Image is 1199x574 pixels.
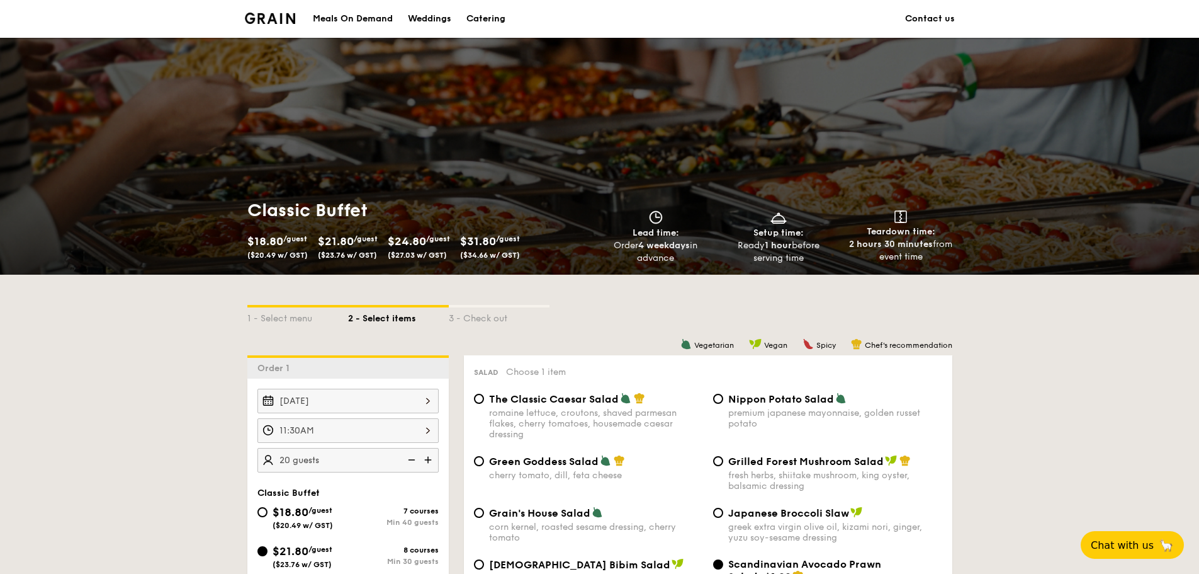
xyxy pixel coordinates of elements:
input: Nippon Potato Saladpremium japanese mayonnaise, golden russet potato [713,394,723,404]
span: /guest [426,234,450,243]
div: premium japanese mayonnaise, golden russet potato [728,408,942,429]
span: Spicy [816,341,836,350]
img: icon-clock.2db775ea.svg [646,210,665,224]
div: 1 - Select menu [247,307,348,325]
img: icon-vegetarian.fe4039eb.svg [600,455,611,466]
div: 2 - Select items [348,307,449,325]
span: 🦙 [1159,538,1174,553]
span: $31.80 [460,234,496,248]
input: $21.80/guest($23.76 w/ GST)8 coursesMin 30 guests [257,546,267,556]
img: icon-vegetarian.fe4039eb.svg [592,507,603,518]
input: Grain's House Saladcorn kernel, roasted sesame dressing, cherry tomato [474,508,484,518]
img: icon-vegan.f8ff3823.svg [850,507,863,518]
img: icon-vegetarian.fe4039eb.svg [835,393,847,404]
img: icon-chef-hat.a58ddaea.svg [614,455,625,466]
span: ($27.03 w/ GST) [388,251,447,260]
input: Event time [257,418,439,443]
span: /guest [283,234,307,243]
input: Event date [257,389,439,413]
input: [DEMOGRAPHIC_DATA] Bibim Saladfive-spice tofu, shiitake mushroom, korean beansprout, spinach [474,560,484,570]
strong: 2 hours 30 minutes [849,239,933,250]
span: $21.80 [273,544,308,558]
img: icon-dish.430c3a2e.svg [769,210,788,224]
span: /guest [308,506,332,515]
img: icon-vegetarian.fe4039eb.svg [680,338,692,350]
span: ($23.76 w/ GST) [318,251,377,260]
img: icon-chef-hat.a58ddaea.svg [634,393,645,404]
img: icon-add.58712e84.svg [420,448,439,472]
img: icon-vegan.f8ff3823.svg [749,338,762,350]
div: greek extra virgin olive oil, kizami nori, ginger, yuzu soy-sesame dressing [728,522,942,543]
span: Vegetarian [694,341,734,350]
span: Setup time: [753,227,804,238]
button: Chat with us🦙 [1081,531,1184,559]
input: Green Goddess Saladcherry tomato, dill, feta cheese [474,456,484,466]
span: $21.80 [318,234,354,248]
span: Grain's House Salad [489,507,590,519]
span: The Classic Caesar Salad [489,393,619,405]
h1: Classic Buffet [247,199,595,222]
span: ($34.66 w/ GST) [460,251,520,260]
span: $24.80 [388,234,426,248]
span: Japanese Broccoli Slaw [728,507,849,519]
input: Scandinavian Avocado Prawn Salad+$1.00[PERSON_NAME], [PERSON_NAME], [PERSON_NAME], red onion [713,560,723,570]
strong: 1 hour [765,240,792,251]
img: icon-vegan.f8ff3823.svg [672,558,684,570]
div: 8 courses [348,546,439,554]
span: Salad [474,368,498,377]
input: Number of guests [257,448,439,473]
span: $18.80 [273,505,308,519]
span: Green Goddess Salad [489,456,599,468]
span: Chat with us [1091,539,1154,551]
div: 3 - Check out [449,307,549,325]
div: romaine lettuce, croutons, shaved parmesan flakes, cherry tomatoes, housemade caesar dressing [489,408,703,440]
span: Grilled Forest Mushroom Salad [728,456,884,468]
input: Japanese Broccoli Slawgreek extra virgin olive oil, kizami nori, ginger, yuzu soy-sesame dressing [713,508,723,518]
span: /guest [496,234,520,243]
span: ($20.49 w/ GST) [273,521,333,530]
div: Min 40 guests [348,518,439,527]
span: Nippon Potato Salad [728,393,834,405]
a: Logotype [245,13,296,24]
strong: 4 weekdays [638,240,690,251]
span: Choose 1 item [506,367,566,377]
span: Classic Buffet [257,488,320,498]
div: Order in advance [600,239,712,265]
img: icon-vegan.f8ff3823.svg [885,455,898,466]
span: Teardown time: [867,226,935,237]
div: 7 courses [348,507,439,515]
img: icon-chef-hat.a58ddaea.svg [899,455,911,466]
img: icon-teardown.65201eee.svg [894,210,907,223]
span: $18.80 [247,234,283,248]
input: Grilled Forest Mushroom Saladfresh herbs, shiitake mushroom, king oyster, balsamic dressing [713,456,723,466]
div: Min 30 guests [348,557,439,566]
div: corn kernel, roasted sesame dressing, cherry tomato [489,522,703,543]
div: cherry tomato, dill, feta cheese [489,470,703,481]
span: [DEMOGRAPHIC_DATA] Bibim Salad [489,559,670,571]
img: Grain [245,13,296,24]
div: from event time [845,238,957,263]
span: ($20.49 w/ GST) [247,251,308,260]
img: icon-reduce.1d2dbef1.svg [401,448,420,472]
img: icon-vegetarian.fe4039eb.svg [620,393,631,404]
span: /guest [354,234,378,243]
span: Chef's recommendation [865,341,952,350]
div: Ready before serving time [722,239,835,265]
span: Order 1 [257,363,295,374]
span: Vegan [764,341,787,350]
input: The Classic Caesar Saladromaine lettuce, croutons, shaved parmesan flakes, cherry tomatoes, house... [474,394,484,404]
span: ($23.76 w/ GST) [273,560,332,569]
img: icon-spicy.37a8142b.svg [802,338,814,350]
span: /guest [308,545,332,554]
span: Lead time: [633,227,679,238]
div: fresh herbs, shiitake mushroom, king oyster, balsamic dressing [728,470,942,491]
img: icon-chef-hat.a58ddaea.svg [851,338,862,350]
input: $18.80/guest($20.49 w/ GST)7 coursesMin 40 guests [257,507,267,517]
